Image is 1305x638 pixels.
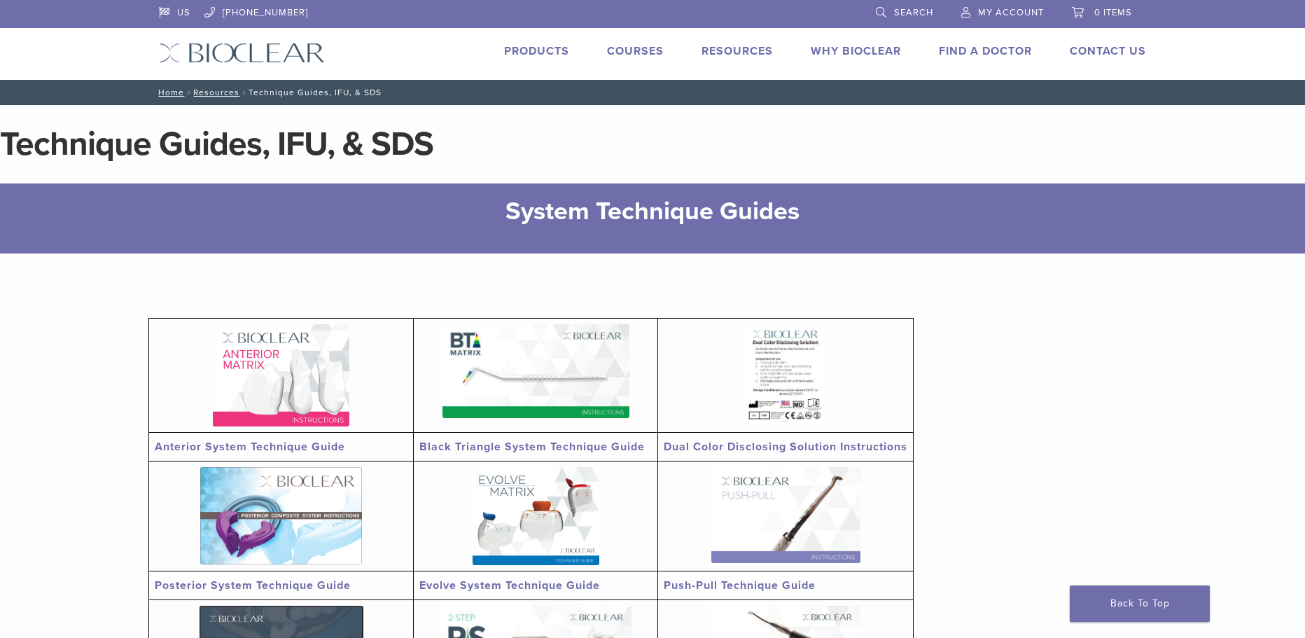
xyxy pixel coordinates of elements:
a: Courses [607,44,664,58]
a: Products [504,44,569,58]
a: Why Bioclear [811,44,901,58]
a: Evolve System Technique Guide [419,578,600,592]
span: / [184,89,193,96]
img: Bioclear [159,43,325,63]
a: Dual Color Disclosing Solution Instructions [664,440,907,454]
a: Contact Us [1070,44,1146,58]
a: Resources [702,44,773,58]
a: Back To Top [1070,585,1210,622]
span: / [239,89,249,96]
span: 0 items [1094,7,1132,18]
a: Push-Pull Technique Guide [664,578,816,592]
a: Find A Doctor [939,44,1032,58]
a: Black Triangle System Technique Guide [419,440,645,454]
span: My Account [978,7,1044,18]
nav: Technique Guides, IFU, & SDS [148,80,1157,105]
a: Anterior System Technique Guide [155,440,345,454]
h2: System Technique Guides [228,195,1077,228]
a: Home [154,88,184,97]
a: Posterior System Technique Guide [155,578,351,592]
a: Resources [193,88,239,97]
span: Search [894,7,933,18]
